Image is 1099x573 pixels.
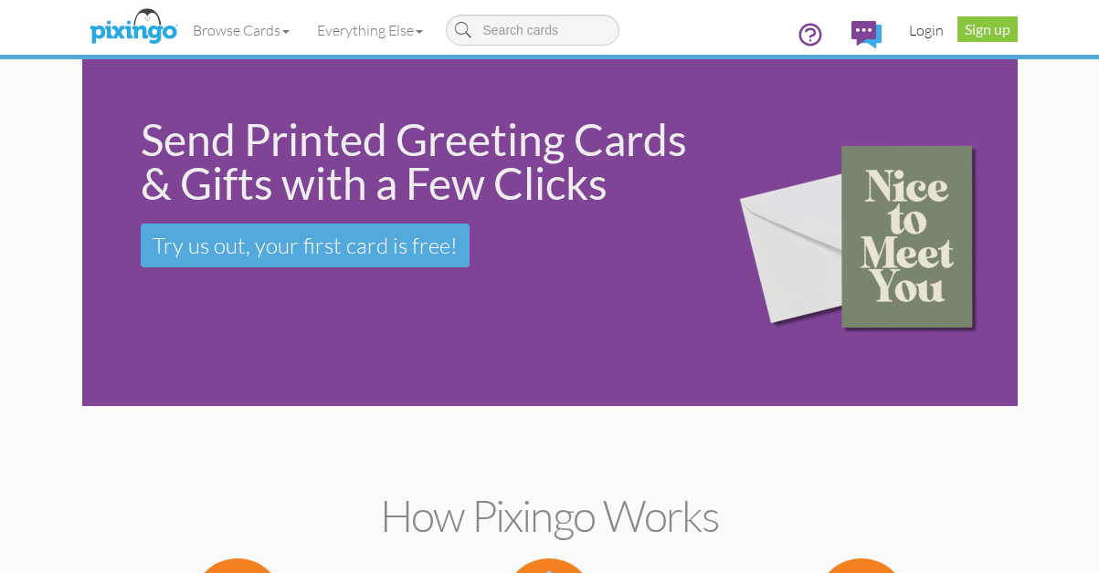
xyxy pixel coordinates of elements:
[957,16,1018,42] a: Sign up
[717,100,1011,366] img: 15b0954d-2d2f-43ee-8fdb-3167eb028af9.png
[141,118,692,205] div: Send Printed Greeting Cards & Gifts with a Few Clicks
[153,232,458,259] span: Try us out, your first card is free!
[141,224,470,267] a: Try us out, your first card is free!
[303,7,437,53] a: Everything Else
[85,5,182,50] img: pixingo logo
[179,7,303,53] a: Browse Cards
[446,15,619,46] input: Search cards
[895,7,957,53] a: Login
[851,21,882,48] img: comments.svg
[114,492,986,540] h2: How Pixingo works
